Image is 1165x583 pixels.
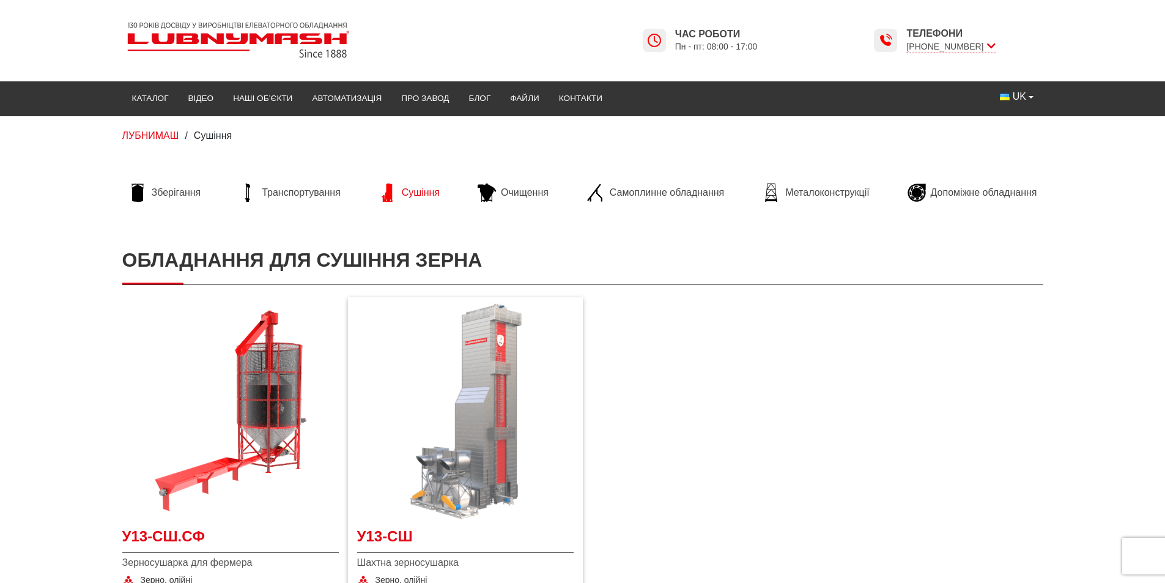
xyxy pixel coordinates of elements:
span: Очищення [501,186,549,199]
a: Сушіння [372,184,446,202]
a: Металоконструкції [756,184,875,202]
img: Lubnymash time icon [878,33,893,48]
span: Пн - пт: 08:00 - 17:00 [675,41,758,53]
span: Сушіння [402,186,440,199]
span: / [185,130,187,141]
a: Допоміжне обладнання [901,184,1043,202]
a: Файли [500,85,549,112]
a: У13-СШ.СФ [122,526,339,554]
img: Lubnymash [122,17,355,63]
button: UK [990,85,1043,108]
a: Каталог [122,85,179,112]
span: Транспортування [262,186,341,199]
span: Час роботи [675,28,758,41]
span: [PHONE_NUMBER] [906,40,995,53]
a: Очищення [472,184,555,202]
a: ЛУБНИМАШ [122,130,179,141]
a: Автоматизація [302,85,391,112]
span: UK [1013,90,1026,103]
a: Блог [459,85,500,112]
h1: Обладнання для сушіння зерна [122,236,1043,284]
a: Самоплинне обладнання [580,184,730,202]
span: Зберігання [152,186,201,199]
span: Шахтна зерносушарка [357,556,574,570]
a: Контакти [549,85,612,112]
span: Металоконструкції [785,186,869,199]
a: У13-СШ [357,526,574,554]
span: Самоплинне обладнання [610,186,724,199]
span: Зерносушарка для фермера [122,556,339,570]
span: Допоміжне обладнання [931,186,1037,199]
a: Транспортування [232,184,347,202]
span: Сушіння [194,130,232,141]
a: Відео [179,85,224,112]
a: Наші об’єкти [223,85,302,112]
img: Lubnymash time icon [647,33,662,48]
a: Про завод [391,85,459,112]
a: Зберігання [122,184,207,202]
img: Українська [1000,94,1010,100]
span: Телефони [906,27,995,40]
